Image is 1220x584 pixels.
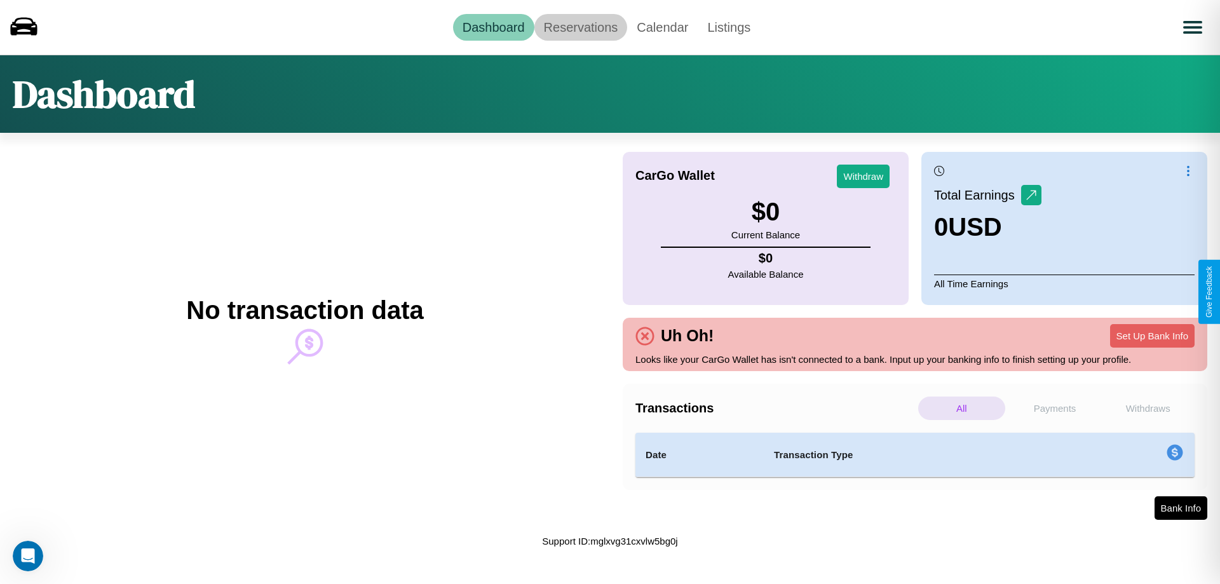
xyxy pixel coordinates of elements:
h1: Dashboard [13,68,195,120]
p: Current Balance [731,226,800,243]
a: Dashboard [453,14,534,41]
button: Set Up Bank Info [1110,324,1195,348]
button: Bank Info [1155,496,1207,520]
table: simple table [635,433,1195,477]
a: Calendar [627,14,698,41]
button: Open menu [1175,10,1210,45]
h4: $ 0 [728,251,804,266]
h4: Transaction Type [774,447,1062,463]
h4: Uh Oh! [654,327,720,345]
h4: Transactions [635,401,915,416]
a: Listings [698,14,760,41]
div: Give Feedback [1205,266,1214,318]
button: Withdraw [837,165,890,188]
p: Payments [1012,397,1099,420]
h3: 0 USD [934,213,1041,241]
p: All Time Earnings [934,275,1195,292]
p: Total Earnings [934,184,1021,207]
p: Looks like your CarGo Wallet has isn't connected to a bank. Input up your banking info to finish ... [635,351,1195,368]
iframe: Intercom live chat [13,541,43,571]
a: Reservations [534,14,628,41]
p: All [918,397,1005,420]
p: Available Balance [728,266,804,283]
h4: CarGo Wallet [635,168,715,183]
h4: Date [646,447,754,463]
h3: $ 0 [731,198,800,226]
p: Support ID: mglxvg31cxvlw5bg0j [542,533,677,550]
h2: No transaction data [186,296,423,325]
p: Withdraws [1104,397,1191,420]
